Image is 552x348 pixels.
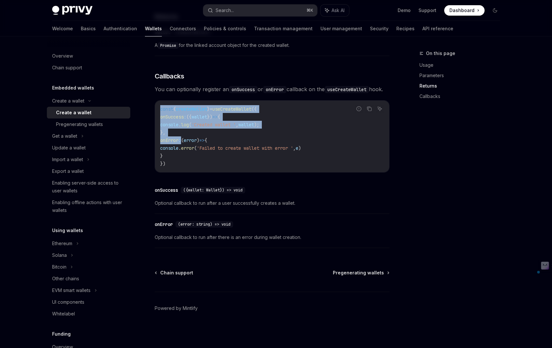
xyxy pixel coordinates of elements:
[419,60,505,70] a: Usage
[212,114,218,120] span: =>
[160,161,165,167] span: })
[332,7,345,14] span: Ask AI
[47,273,130,285] a: Other chains
[333,270,384,276] span: Pregenerating wallets
[263,86,287,93] code: onError
[155,72,184,81] span: Callbacks
[490,5,500,16] button: Toggle dark mode
[178,122,181,128] span: .
[181,122,189,128] span: log
[52,298,84,306] div: UI components
[183,188,243,193] span: ({wallet: Wallet}) => void
[52,52,73,60] div: Overview
[178,222,231,227] span: (error: string) => void
[155,221,173,228] div: onError
[325,86,369,93] code: useCreateWallet
[176,106,207,112] span: createWallet
[173,106,176,112] span: {
[145,21,162,36] a: Wallets
[191,114,207,120] span: wallet
[178,137,181,143] span: :
[254,122,259,128] span: );
[375,104,384,113] button: Ask AI
[210,106,212,112] span: =
[47,197,130,216] a: Enabling offline actions with user wallets
[398,7,411,14] a: Demo
[160,114,184,120] span: onSuccess
[355,104,363,113] button: Report incorrect code
[370,21,389,36] a: Security
[52,167,84,175] div: Export a wallet
[160,153,163,159] span: }
[52,227,83,234] h5: Using wallets
[320,5,349,16] button: Ask AI
[444,5,485,16] a: Dashboard
[155,187,178,193] div: onSuccess
[199,137,205,143] span: =>
[333,270,389,276] a: Pregenerating wallets
[56,120,103,128] div: Pregenerating wallets
[104,21,137,36] a: Authentication
[184,137,197,143] span: error
[160,130,165,135] span: },
[52,275,79,283] div: Other chains
[160,106,173,112] span: const
[419,91,505,102] a: Callbacks
[184,114,186,120] span: :
[419,81,505,91] a: Returns
[160,137,178,143] span: onError
[160,145,178,151] span: console
[298,145,301,151] span: )
[181,145,194,151] span: error
[189,122,191,128] span: (
[52,97,84,105] div: Create a wallet
[47,62,130,74] a: Chain support
[47,50,130,62] a: Overview
[52,64,82,72] div: Chain support
[320,21,362,36] a: User management
[207,114,212,120] span: })
[52,286,91,294] div: EVM smart wallets
[52,132,77,140] div: Get a wallet
[47,165,130,177] a: Export a wallet
[426,49,455,57] span: On this page
[52,310,75,318] div: Whitelabel
[47,107,130,118] a: Create a wallet
[216,7,234,14] div: Search...
[212,106,251,112] span: useCreateWallet
[205,137,207,143] span: {
[396,21,415,36] a: Recipes
[52,84,94,92] h5: Embedded wallets
[52,199,126,214] div: Enabling offline actions with user wallets
[155,233,389,241] span: Optional callback to run after there is an error during wallet creation.
[254,21,313,36] a: Transaction management
[47,142,130,154] a: Update a wallet
[365,104,374,113] button: Copy the contents from the code block
[186,114,191,120] span: ({
[449,7,474,14] span: Dashboard
[158,42,179,49] code: Promise
[155,305,198,312] a: Powered by Mintlify
[238,122,254,128] span: wallet
[47,296,130,308] a: UI components
[194,145,197,151] span: (
[52,263,66,271] div: Bitcoin
[160,122,178,128] span: console
[52,156,83,163] div: Import a wallet
[47,177,130,197] a: Enabling server-side access to user wallets
[181,137,184,143] span: (
[293,145,296,151] span: ,
[52,240,72,247] div: Ethereum
[52,21,73,36] a: Welcome
[218,114,220,120] span: {
[422,21,453,36] a: API reference
[155,270,193,276] a: Chain support
[81,21,96,36] a: Basics
[419,70,505,81] a: Parameters
[191,122,236,128] span: 'Created wallet '
[52,144,86,152] div: Update a wallet
[229,86,258,93] code: onSuccess
[155,85,389,94] span: You can optionally register an or callback on the hook.
[296,145,298,151] span: e
[160,270,193,276] span: Chain support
